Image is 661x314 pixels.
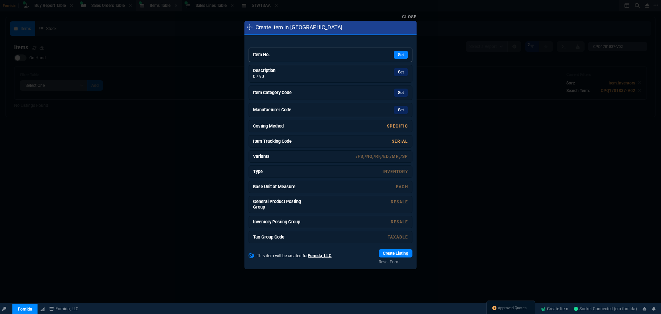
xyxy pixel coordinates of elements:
a: Specific [387,124,408,129]
span: Fornida, LLC [308,253,332,258]
h6: Base Unit of Measure [253,184,305,190]
a: Set [394,51,408,59]
span: Socket Connected (erp-fornida) [574,306,637,311]
a: Create Item [538,304,571,314]
a: Set [394,106,408,114]
h6: Item No. [253,52,305,58]
h6: General Product Posting Group [253,199,305,210]
h6: Inventory Posting Group [253,219,305,225]
h6: Tax Group Code [253,234,305,240]
span: Approved Quotes [498,305,527,311]
h6: Variants [253,154,305,159]
a: SERIAL [392,139,408,144]
h6: Costing Method [253,123,305,129]
h6: Type [253,169,305,174]
a: Create Listing [379,249,412,257]
a: Close [402,14,417,19]
h6: Description [253,68,305,73]
h6: Item Tracking Code [253,139,305,144]
a: msbcCompanyName [47,306,81,312]
h6: Item Category Code [253,90,305,95]
div: Create Item in [GEOGRAPHIC_DATA] [244,21,417,35]
h6: Manufacturer Code [253,107,305,113]
a: Reset Form [379,259,412,265]
p: This item will be created for [257,253,332,259]
a: 1Vv3I77KvEFy8ICoAAAc [574,306,637,312]
a: Set [394,89,408,97]
a: Set [394,68,408,76]
p: 0 / 90 [253,73,305,80]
